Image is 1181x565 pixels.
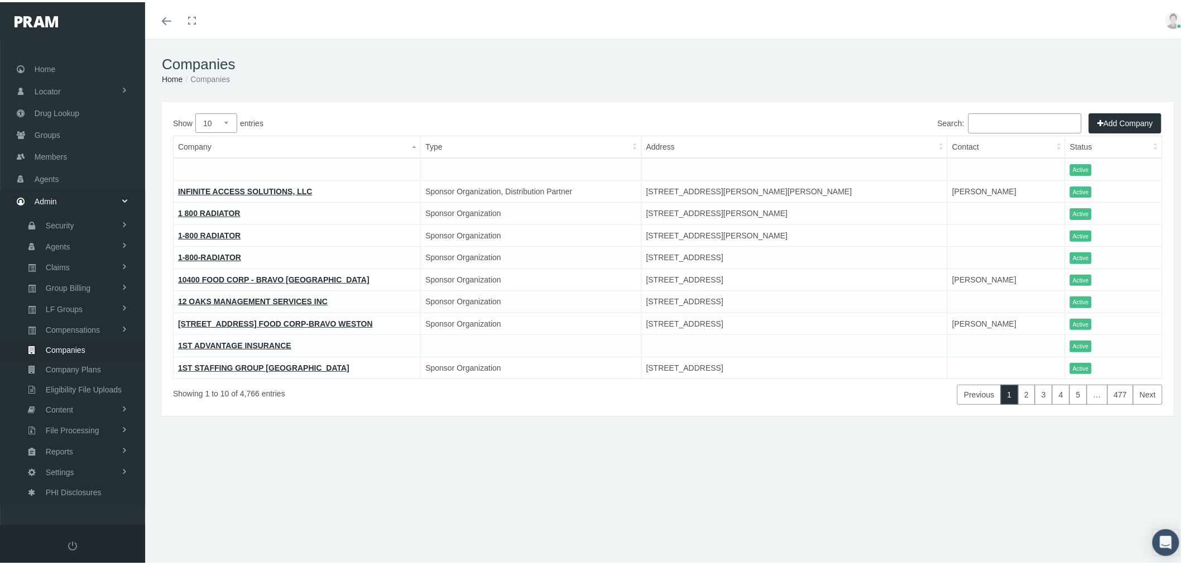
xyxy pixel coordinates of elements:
span: Claims [46,256,70,275]
label: Show entries [173,111,668,131]
img: PRAM_20_x_78.png [15,14,58,25]
td: [STREET_ADDRESS][PERSON_NAME][PERSON_NAME] [641,178,948,200]
td: [PERSON_NAME] [948,178,1065,200]
a: … [1087,382,1108,403]
a: [STREET_ADDRESS] FOOD CORP-BRAVO WESTON [178,317,373,326]
a: 1 800 RADIATOR [178,207,241,216]
li: Companies [183,71,230,83]
span: Agents [35,166,59,188]
button: Add Company [1089,111,1161,131]
a: INFINITE ACCESS SOLUTIONS, LLC [178,185,313,194]
span: Active [1070,228,1092,240]
span: Reports [46,440,73,459]
th: Status: activate to sort column ascending [1065,134,1163,156]
a: 477 [1107,382,1134,403]
span: Active [1070,338,1092,350]
label: Search: [938,111,1082,131]
a: 10400 FOOD CORP - BRAVO [GEOGRAPHIC_DATA] [178,273,369,282]
span: Admin [35,189,57,210]
span: Compensations [46,318,100,337]
span: Active [1070,250,1092,262]
span: Members [35,144,67,165]
a: Next [1133,382,1163,403]
a: 5 [1069,382,1087,403]
td: [STREET_ADDRESS] [641,289,948,311]
th: Type: activate to sort column ascending [421,134,641,156]
span: Group Billing [46,276,90,295]
a: 1ST ADVANTAGE INSURANCE [178,339,291,348]
span: Active [1070,162,1092,174]
th: Company: activate to sort column descending [174,134,421,156]
span: Content [46,398,73,417]
a: Previous [957,382,1001,403]
a: Home [162,73,183,82]
td: [PERSON_NAME] [948,266,1065,289]
a: 1-800 RADIATOR [178,229,241,238]
span: Security [46,214,74,233]
a: 1 [1001,382,1019,403]
a: 1-800-RADIATOR [178,251,241,260]
select: Showentries [195,111,237,131]
span: Active [1070,317,1092,328]
td: [STREET_ADDRESS] [641,266,948,289]
a: 2 [1018,382,1036,403]
td: [STREET_ADDRESS][PERSON_NAME] [641,200,948,223]
span: File Processing [46,419,99,438]
span: Settings [46,461,74,480]
span: Active [1070,294,1092,306]
span: Active [1070,272,1092,284]
span: Locator [35,79,61,100]
td: Sponsor Organization [421,222,641,245]
span: PHI Disclosures [46,481,102,500]
td: Sponsor Organization [421,266,641,289]
span: Drug Lookup [35,100,79,122]
td: [STREET_ADDRESS] [641,310,948,333]
a: 4 [1052,382,1070,403]
td: Sponsor Organization [421,310,641,333]
input: Search: [968,111,1082,131]
a: 12 OAKS MANAGEMENT SERVICES INC [178,295,328,304]
span: Companies [46,338,85,357]
span: Active [1070,184,1092,196]
td: Sponsor Organization [421,200,641,223]
td: Sponsor Organization, Distribution Partner [421,178,641,200]
span: Company Plans [46,358,101,377]
div: Open Intercom Messenger [1153,527,1179,554]
span: Active [1070,361,1092,372]
th: Contact: activate to sort column ascending [948,134,1065,156]
th: Address: activate to sort column ascending [641,134,948,156]
a: 3 [1035,382,1053,403]
span: Groups [35,122,60,143]
td: Sponsor Organization [421,245,641,267]
span: Agents [46,235,70,254]
span: LF Groups [46,298,83,317]
td: Sponsor Organization [421,289,641,311]
span: Home [35,56,55,78]
h1: Companies [162,54,1174,71]
a: 1ST STAFFING GROUP [GEOGRAPHIC_DATA] [178,361,349,370]
td: [STREET_ADDRESS] [641,355,948,377]
span: Eligibility File Uploads [46,378,122,397]
span: Active [1070,206,1092,218]
td: Sponsor Organization [421,355,641,377]
td: [STREET_ADDRESS][PERSON_NAME] [641,222,948,245]
td: [STREET_ADDRESS] [641,245,948,267]
td: [PERSON_NAME] [948,310,1065,333]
